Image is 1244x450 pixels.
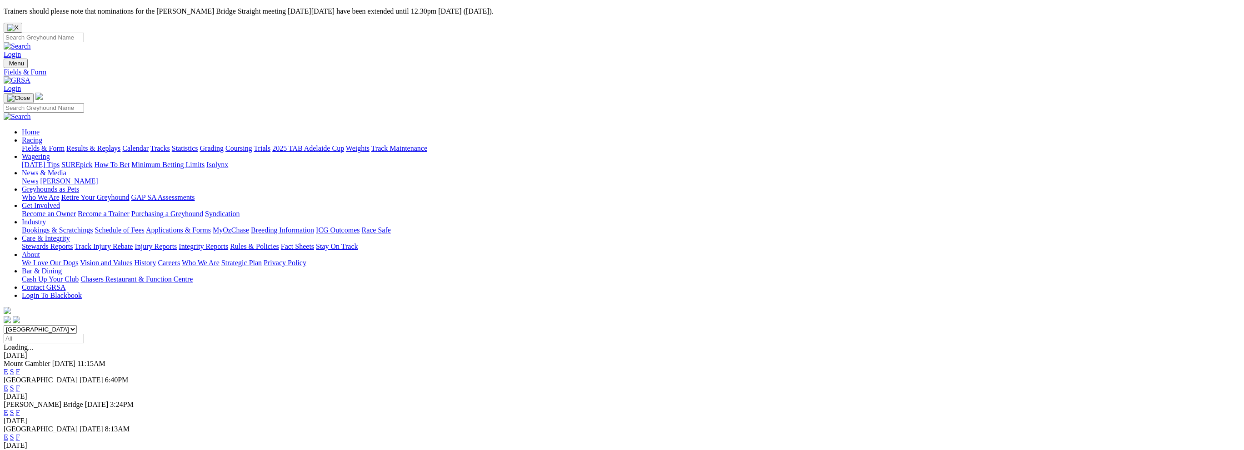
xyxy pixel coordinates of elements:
[10,409,14,416] a: S
[4,7,1240,15] p: Trainers should please note that nominations for the [PERSON_NAME] Bridge Straight meeting [DATE]...
[205,210,240,218] a: Syndication
[4,351,1240,360] div: [DATE]
[316,242,358,250] a: Stay On Track
[22,202,60,209] a: Get Involved
[281,242,314,250] a: Fact Sheets
[40,177,98,185] a: [PERSON_NAME]
[22,259,78,267] a: We Love Our Dogs
[213,226,249,234] a: MyOzChase
[4,113,31,121] img: Search
[61,161,92,168] a: SUREpick
[22,161,60,168] a: [DATE] Tips
[16,368,20,376] a: F
[135,242,177,250] a: Injury Reports
[4,368,8,376] a: E
[22,169,66,177] a: News & Media
[22,210,1240,218] div: Get Involved
[22,292,82,299] a: Login To Blackbook
[22,259,1240,267] div: About
[22,283,65,291] a: Contact GRSA
[316,226,360,234] a: ICG Outcomes
[272,144,344,152] a: 2025 TAB Adelaide Cup
[66,144,120,152] a: Results & Replays
[22,234,70,242] a: Care & Integrity
[16,433,20,441] a: F
[182,259,220,267] a: Who We Are
[52,360,76,367] span: [DATE]
[158,259,180,267] a: Careers
[131,210,203,218] a: Purchasing a Greyhound
[4,441,1240,450] div: [DATE]
[22,161,1240,169] div: Wagering
[4,343,33,351] span: Loading...
[16,409,20,416] a: F
[200,144,224,152] a: Grading
[61,193,130,201] a: Retire Your Greyhound
[16,384,20,392] a: F
[80,259,132,267] a: Vision and Values
[22,193,1240,202] div: Greyhounds as Pets
[80,376,103,384] span: [DATE]
[10,384,14,392] a: S
[4,33,84,42] input: Search
[4,384,8,392] a: E
[206,161,228,168] a: Isolynx
[78,210,130,218] a: Become a Trainer
[264,259,306,267] a: Privacy Policy
[361,226,390,234] a: Race Safe
[22,128,40,136] a: Home
[230,242,279,250] a: Rules & Policies
[4,307,11,314] img: logo-grsa-white.png
[7,24,19,31] img: X
[4,76,30,84] img: GRSA
[35,93,43,100] img: logo-grsa-white.png
[172,144,198,152] a: Statistics
[122,144,149,152] a: Calendar
[80,275,193,283] a: Chasers Restaurant & Function Centre
[4,425,78,433] span: [GEOGRAPHIC_DATA]
[4,360,50,367] span: Mount Gambier
[105,425,130,433] span: 8:13AM
[75,242,133,250] a: Track Injury Rebate
[22,193,60,201] a: Who We Are
[22,144,1240,153] div: Racing
[4,42,31,50] img: Search
[22,144,65,152] a: Fields & Form
[95,161,130,168] a: How To Bet
[22,218,46,226] a: Industry
[80,425,103,433] span: [DATE]
[22,153,50,160] a: Wagering
[346,144,370,152] a: Weights
[221,259,262,267] a: Strategic Plan
[85,401,109,408] span: [DATE]
[251,226,314,234] a: Breeding Information
[22,242,1240,251] div: Care & Integrity
[22,136,42,144] a: Racing
[4,409,8,416] a: E
[105,376,129,384] span: 6:40PM
[10,433,14,441] a: S
[4,50,21,58] a: Login
[22,251,40,258] a: About
[4,103,84,113] input: Search
[22,275,1240,283] div: Bar & Dining
[22,242,73,250] a: Stewards Reports
[22,226,1240,234] div: Industry
[4,334,84,343] input: Select date
[13,316,20,323] img: twitter.svg
[22,185,79,193] a: Greyhounds as Pets
[4,93,34,103] button: Toggle navigation
[9,60,24,67] span: Menu
[77,360,105,367] span: 11:15AM
[22,177,1240,185] div: News & Media
[22,226,93,234] a: Bookings & Scratchings
[110,401,134,408] span: 3:24PM
[4,68,1240,76] a: Fields & Form
[131,193,195,201] a: GAP SA Assessments
[4,59,28,68] button: Toggle navigation
[4,417,1240,425] div: [DATE]
[22,275,79,283] a: Cash Up Your Club
[4,433,8,441] a: E
[4,376,78,384] span: [GEOGRAPHIC_DATA]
